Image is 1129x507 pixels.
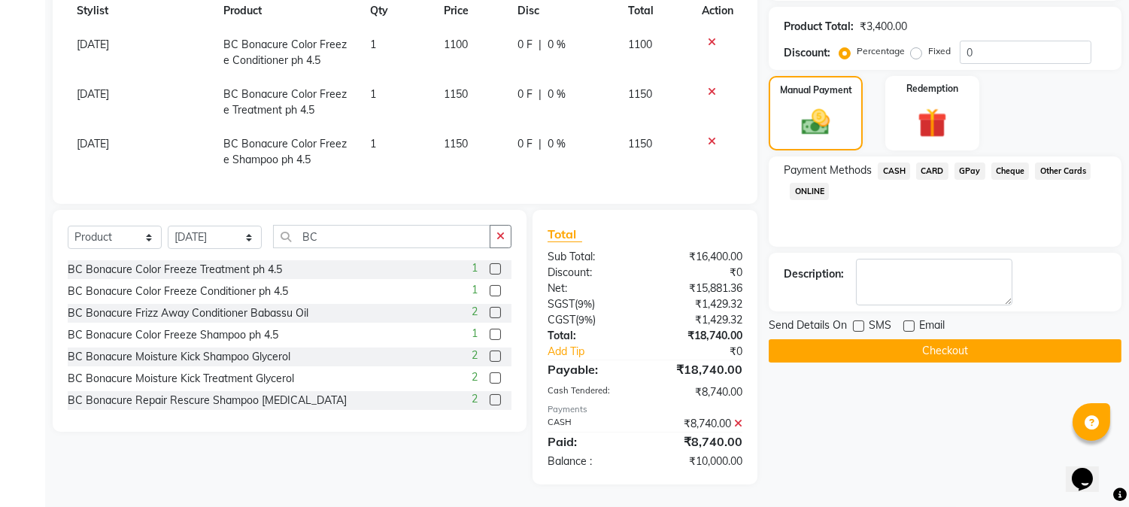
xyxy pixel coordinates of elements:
[370,87,376,101] span: 1
[472,282,478,298] span: 1
[645,384,754,400] div: ₹8,740.00
[628,38,652,51] span: 1100
[223,137,347,166] span: BC Bonacure Color Freeze Shampoo ph 4.5
[578,314,593,326] span: 9%
[517,37,533,53] span: 0 F
[645,281,754,296] div: ₹15,881.36
[548,87,566,102] span: 0 %
[539,37,542,53] span: |
[663,344,754,360] div: ₹0
[645,360,754,378] div: ₹18,740.00
[536,454,645,469] div: Balance :
[536,328,645,344] div: Total:
[928,44,951,58] label: Fixed
[472,391,478,407] span: 2
[444,87,468,101] span: 1150
[77,137,109,150] span: [DATE]
[769,339,1121,363] button: Checkout
[793,106,838,138] img: _cash.svg
[536,296,645,312] div: ( )
[472,369,478,385] span: 2
[77,87,109,101] span: [DATE]
[536,312,645,328] div: ( )
[909,105,956,141] img: _gift.svg
[548,226,582,242] span: Total
[645,296,754,312] div: ₹1,429.32
[539,136,542,152] span: |
[784,162,872,178] span: Payment Methods
[645,454,754,469] div: ₹10,000.00
[536,249,645,265] div: Sub Total:
[548,297,575,311] span: SGST
[472,260,478,276] span: 1
[444,38,468,51] span: 1100
[645,265,754,281] div: ₹0
[790,183,829,200] span: ONLINE
[536,265,645,281] div: Discount:
[954,162,985,180] span: GPay
[68,393,347,408] div: BC Bonacure Repair Rescure Shampoo [MEDICAL_DATA]
[784,19,854,35] div: Product Total:
[223,38,347,67] span: BC Bonacure Color Freeze Conditioner ph 4.5
[536,384,645,400] div: Cash Tendered:
[370,38,376,51] span: 1
[548,403,742,416] div: Payments
[991,162,1030,180] span: Cheque
[536,433,645,451] div: Paid:
[645,249,754,265] div: ₹16,400.00
[645,312,754,328] div: ₹1,429.32
[68,349,290,365] div: BC Bonacure Moisture Kick Shampoo Glycerol
[77,38,109,51] span: [DATE]
[539,87,542,102] span: |
[857,44,905,58] label: Percentage
[645,416,754,432] div: ₹8,740.00
[645,433,754,451] div: ₹8,740.00
[784,45,830,61] div: Discount:
[869,317,891,336] span: SMS
[878,162,910,180] span: CASH
[444,137,468,150] span: 1150
[517,87,533,102] span: 0 F
[780,83,852,97] label: Manual Payment
[68,327,278,343] div: BC Bonacure Color Freeze Shampoo ph 4.5
[536,281,645,296] div: Net:
[628,87,652,101] span: 1150
[1035,162,1091,180] span: Other Cards
[1066,447,1114,492] iframe: chat widget
[628,137,652,150] span: 1150
[548,313,575,326] span: CGST
[906,82,958,96] label: Redemption
[536,344,663,360] a: Add Tip
[472,348,478,363] span: 2
[68,284,288,299] div: BC Bonacure Color Freeze Conditioner ph 4.5
[548,136,566,152] span: 0 %
[784,266,844,282] div: Description:
[536,360,645,378] div: Payable:
[370,137,376,150] span: 1
[769,317,847,336] span: Send Details On
[916,162,948,180] span: CARD
[578,298,592,310] span: 9%
[68,262,282,278] div: BC Bonacure Color Freeze Treatment ph 4.5
[273,225,490,248] input: Search or Scan
[472,304,478,320] span: 2
[517,136,533,152] span: 0 F
[536,416,645,432] div: CASH
[68,371,294,387] div: BC Bonacure Moisture Kick Treatment Glycerol
[645,328,754,344] div: ₹18,740.00
[919,317,945,336] span: Email
[223,87,347,117] span: BC Bonacure Color Freeze Treatment ph 4.5
[472,326,478,342] span: 1
[860,19,907,35] div: ₹3,400.00
[548,37,566,53] span: 0 %
[68,305,308,321] div: BC Bonacure Frizz Away Conditioner Babassu Oil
